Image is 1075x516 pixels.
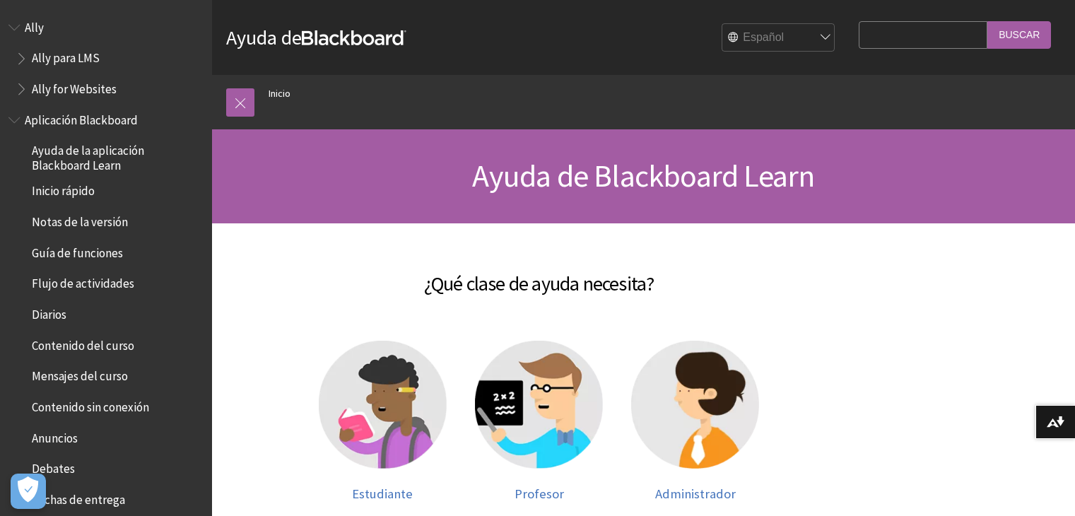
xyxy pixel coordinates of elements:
h2: ¿Qué clase de ayuda necesita? [226,252,852,298]
span: Contenido sin conexión [32,395,149,414]
span: Diarios [32,303,66,322]
nav: Book outline for Anthology Ally Help [8,16,204,101]
a: Ayuda para el estudiante Estudiante [319,341,447,501]
span: Ally [25,16,44,35]
img: Ayuda para el profesor [475,341,603,469]
span: Aplicación Blackboard [25,108,138,127]
span: Administrador [655,486,736,502]
span: Ally for Websites [32,77,117,96]
span: Fechas de entrega [32,488,125,507]
span: Estudiante [352,486,413,502]
span: Contenido del curso [32,334,134,353]
select: Site Language Selector [722,24,835,52]
a: Ayuda deBlackboard [226,25,406,50]
span: Notas de la versión [32,210,128,229]
button: Abrir preferencias [11,474,46,509]
span: Profesor [515,486,564,502]
a: Ayuda para el administrador Administrador [631,341,759,501]
span: Debates [32,457,75,476]
img: Ayuda para el estudiante [319,341,447,469]
span: Ayuda de Blackboard Learn [472,156,814,195]
a: Inicio [269,85,290,102]
img: Ayuda para el administrador [631,341,759,469]
span: Ally para LMS [32,47,100,66]
span: Anuncios [32,426,78,445]
span: Inicio rápido [32,180,95,199]
span: Guía de funciones [32,241,123,260]
span: Flujo de actividades [32,272,134,291]
span: Mensajes del curso [32,365,128,384]
span: Ayuda de la aplicación Blackboard Learn [32,139,202,172]
a: Ayuda para el profesor Profesor [475,341,603,501]
strong: Blackboard [302,30,406,45]
input: Buscar [987,21,1051,49]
